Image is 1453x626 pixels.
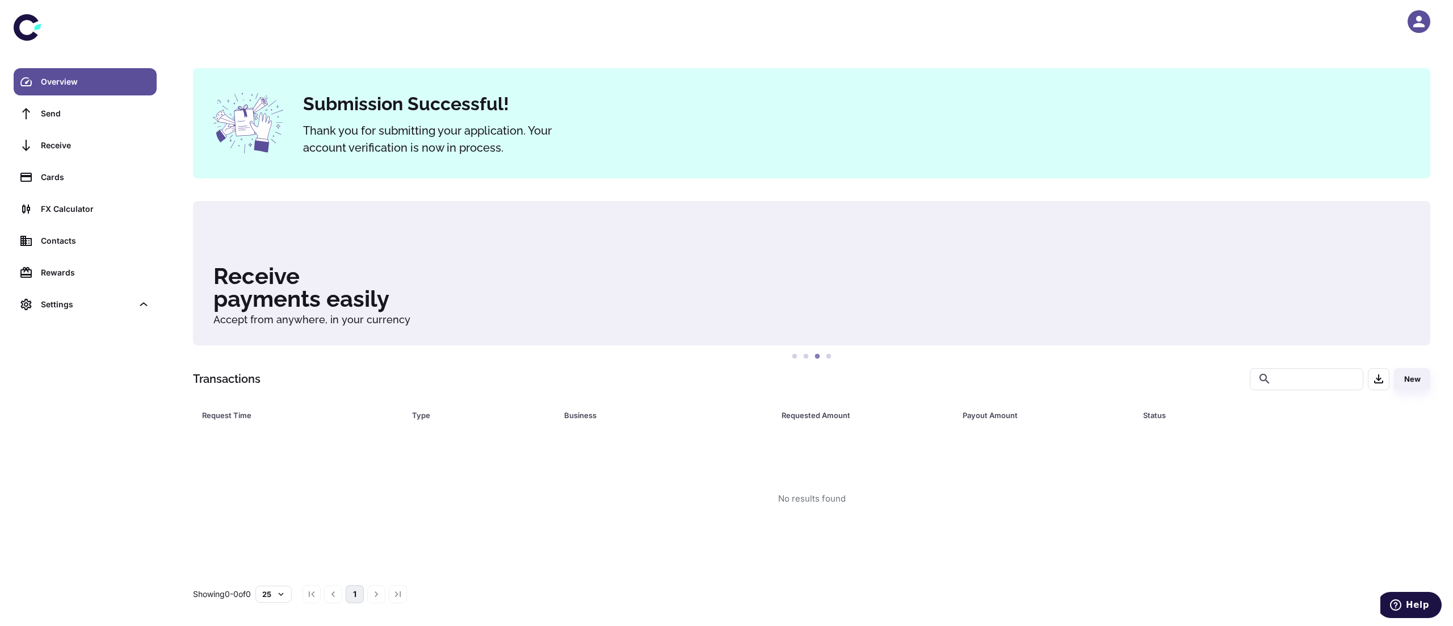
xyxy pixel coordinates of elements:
span: Request Time [202,407,398,423]
div: Cards [41,171,150,183]
h1: Transactions [193,370,261,387]
div: Request Time [202,407,384,423]
div: Overview [41,76,150,88]
h4: Submission Successful! [303,90,1417,118]
a: Send [14,100,157,127]
div: Type [412,407,536,423]
span: Requested Amount [782,407,949,423]
a: Overview [14,68,157,95]
div: FX Calculator [41,203,150,215]
h5: Thank you for submitting your application. Your account verification is now in process. [303,122,587,156]
button: 4 [823,351,834,362]
div: Payout Amount [963,407,1115,423]
div: Rewards [41,266,150,279]
span: Status [1143,407,1383,423]
h3: Receive payments easily [213,265,1410,310]
span: Payout Amount [963,407,1130,423]
button: 25 [255,586,292,603]
a: FX Calculator [14,195,157,223]
p: Showing 0-0 of 0 [193,588,251,600]
div: No results found [778,493,846,506]
button: 3 [812,351,823,362]
div: Requested Amount [782,407,934,423]
button: 2 [800,351,812,362]
a: Rewards [14,259,157,286]
div: Send [41,107,150,120]
div: Status [1143,407,1368,423]
iframe: Opens a widget where you can find more information [1380,592,1442,620]
a: Contacts [14,227,157,254]
div: Settings [41,298,133,311]
button: 1 [789,351,800,362]
button: page 1 [346,585,364,603]
div: Settings [14,291,157,318]
a: Cards [14,164,157,191]
a: Receive [14,132,157,159]
div: Receive [41,139,150,152]
h6: Accept from anywhere, in your currency [213,315,1410,325]
span: Type [412,407,551,423]
button: New [1394,368,1430,390]
div: Contacts [41,235,150,247]
nav: pagination navigation [301,585,409,603]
